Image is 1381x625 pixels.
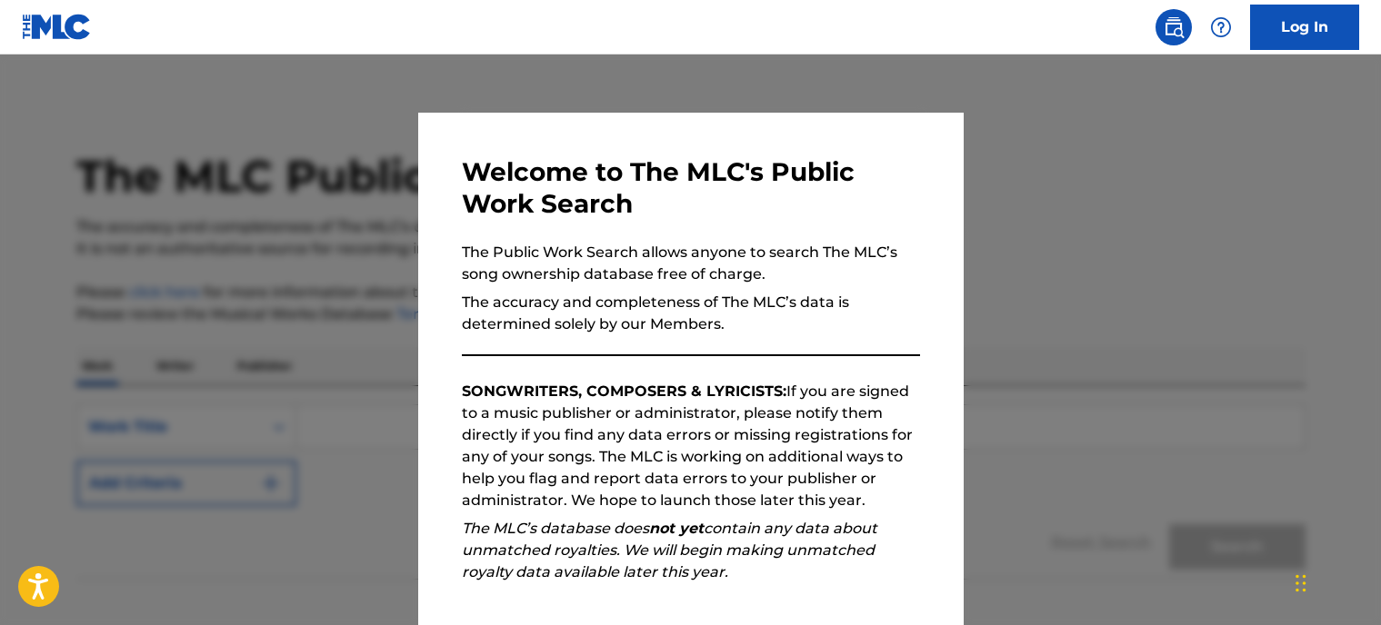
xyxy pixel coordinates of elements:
[462,242,920,285] p: The Public Work Search allows anyone to search The MLC’s song ownership database free of charge.
[1296,556,1306,610] div: Drag
[462,382,786,400] strong: SONGWRITERS, COMPOSERS & LYRICISTS:
[22,14,92,40] img: MLC Logo
[1210,16,1232,38] img: help
[1156,9,1192,45] a: Public Search
[462,156,920,220] h3: Welcome to The MLC's Public Work Search
[462,520,877,580] em: The MLC’s database does contain any data about unmatched royalties. We will begin making unmatche...
[1250,5,1359,50] a: Log In
[1163,16,1185,38] img: search
[1290,538,1381,625] iframe: Chat Widget
[649,520,704,537] strong: not yet
[462,381,920,511] p: If you are signed to a music publisher or administrator, please notify them directly if you find ...
[1203,9,1239,45] div: Help
[462,292,920,335] p: The accuracy and completeness of The MLC’s data is determined solely by our Members.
